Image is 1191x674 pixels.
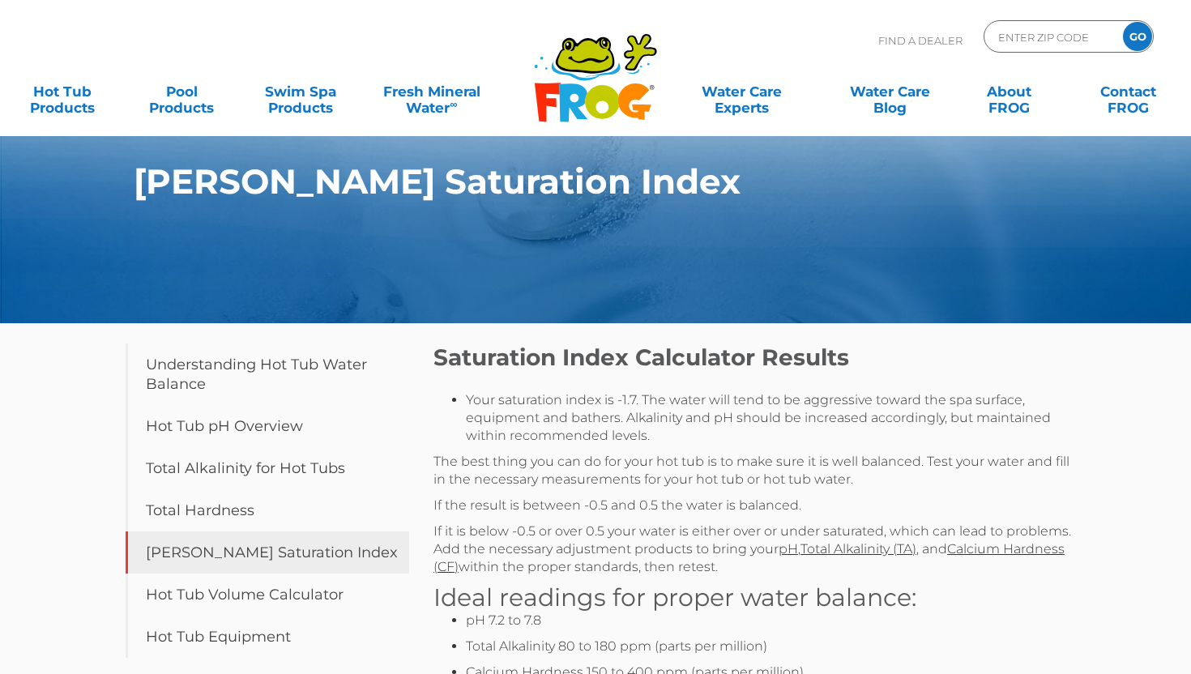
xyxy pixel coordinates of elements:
[126,405,409,447] a: Hot Tub pH Overview
[800,541,916,557] a: Total Alkalinity (TA)
[126,616,409,658] a: Hot Tub Equipment
[997,25,1106,49] input: Zip Code Form
[1123,22,1152,51] input: GO
[16,75,109,108] a: Hot TubProducts
[843,75,936,108] a: Water CareBlog
[667,75,817,108] a: Water CareExperts
[134,162,984,201] h1: [PERSON_NAME] Saturation Index
[779,541,798,557] a: pH
[450,98,457,110] sup: ∞
[433,584,1082,612] h3: Ideal readings for proper water balance:
[374,75,489,108] a: Fresh MineralWater∞
[466,638,1082,655] li: Total Alkalinity 80 to 180 ppm (parts per million)
[878,20,963,61] p: Find A Dealer
[135,75,228,108] a: PoolProducts
[466,612,1082,629] li: pH 7.2 to 7.8
[126,531,409,574] a: [PERSON_NAME] Saturation Index
[126,489,409,531] a: Total Hardness
[963,75,1055,108] a: AboutFROG
[433,453,1082,488] p: The best thing you can do for your hot tub is to make sure it is well balanced. Test your water a...
[254,75,347,108] a: Swim SpaProducts
[126,574,409,616] a: Hot Tub Volume Calculator
[1082,75,1175,108] a: ContactFROG
[433,523,1082,576] p: If it is below -0.5 or over 0.5 your water is either over or under saturated, which can lead to p...
[126,343,409,405] a: Understanding Hot Tub Water Balance
[433,343,1082,371] h2: Saturation Index Calculator Results
[466,391,1082,445] li: Your saturation index is -1.7. The water will tend to be aggressive toward the spa surface, equip...
[433,497,1082,514] p: If the result is between -0.5 and 0.5 the water is balanced.
[126,447,409,489] a: Total Alkalinity for Hot Tubs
